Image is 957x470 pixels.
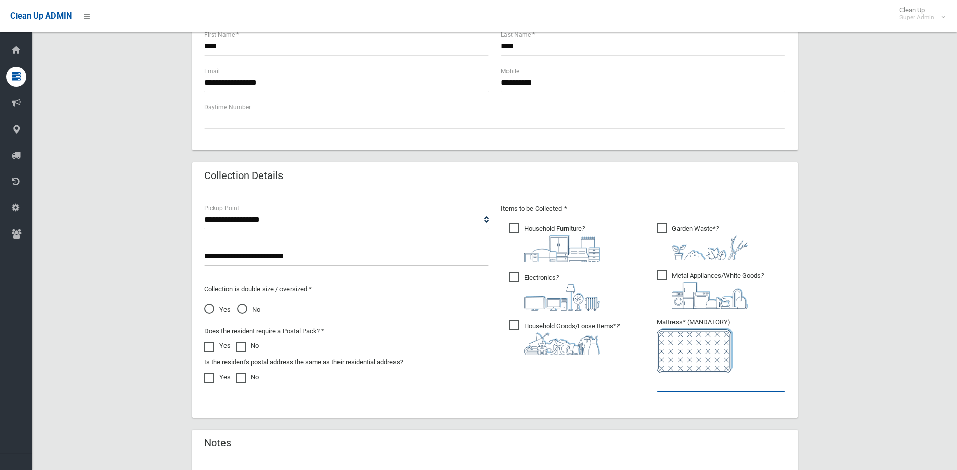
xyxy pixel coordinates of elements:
[192,166,295,186] header: Collection Details
[237,304,260,316] span: No
[524,274,600,311] i: ?
[204,356,403,368] label: Is the resident's postal address the same as their residential address?
[204,340,231,352] label: Yes
[204,371,231,383] label: Yes
[192,433,243,453] header: Notes
[524,322,620,355] i: ?
[524,235,600,262] img: aa9efdbe659d29b613fca23ba79d85cb.png
[236,340,259,352] label: No
[894,6,944,21] span: Clean Up
[524,284,600,311] img: 394712a680b73dbc3d2a6a3a7ffe5a07.png
[509,320,620,355] span: Household Goods/Loose Items*
[657,328,733,373] img: e7408bece873d2c1783593a074e5cb2f.png
[204,304,231,316] span: Yes
[672,272,764,309] i: ?
[10,11,72,21] span: Clean Up ADMIN
[524,332,600,355] img: b13cc3517677393f34c0a387616ef184.png
[236,371,259,383] label: No
[672,225,748,260] i: ?
[501,203,785,215] p: Items to be Collected *
[657,318,785,373] span: Mattress* (MANDATORY)
[672,282,748,309] img: 36c1b0289cb1767239cdd3de9e694f19.png
[509,272,600,311] span: Electronics
[204,325,324,337] label: Does the resident require a Postal Pack? *
[899,14,934,21] small: Super Admin
[657,223,748,260] span: Garden Waste*
[204,283,489,296] p: Collection is double size / oversized *
[509,223,600,262] span: Household Furniture
[524,225,600,262] i: ?
[672,235,748,260] img: 4fd8a5c772b2c999c83690221e5242e0.png
[657,270,764,309] span: Metal Appliances/White Goods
